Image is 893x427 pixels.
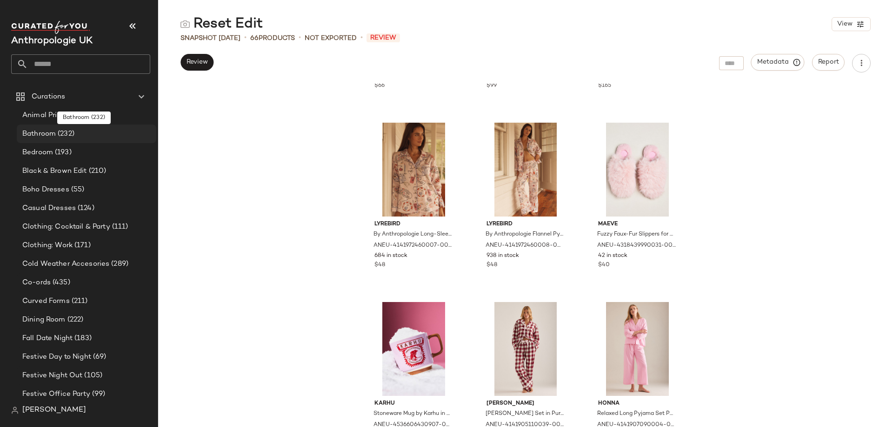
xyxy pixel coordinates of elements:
div: Products [250,33,295,43]
span: $48 [486,261,497,269]
img: 4141972460007_266_b [367,123,460,217]
div: Reset Edit [180,15,263,33]
span: (111) [110,222,128,232]
span: ANEU-4141972460007-000-266 [373,242,452,250]
img: 102711827_066_b [591,123,684,217]
span: Co-ords [22,277,51,288]
span: Animal Print [22,110,64,121]
img: cfy_white_logo.C9jOOHJF.svg [11,21,90,34]
span: $99 [486,82,497,90]
button: Review [180,54,213,71]
img: 4141907090004_066_e2 [591,302,684,396]
span: (105) [82,370,102,381]
span: (211) [70,296,88,307]
span: 938 in stock [486,252,519,260]
span: Dining Room [22,315,66,325]
span: (289) [109,259,128,269]
span: Cold Weather Accesories [22,259,109,269]
span: Casual Dresses [22,203,76,214]
span: $66 [374,82,385,90]
img: svg%3e [11,407,19,414]
span: Fuzzy Faux-Fur Slippers for Women in Pink, Rubber, Size Medium by Maeve at Anthropologie [597,230,676,239]
span: Festive Office Party [22,389,90,400]
span: Metadata [757,58,799,66]
span: Bedroom [22,147,53,158]
span: By Anthropologie Flannel Pyjama Bottoms in Pink, Cotton, Size 2 X by LyreBird at Anthropologie [486,230,564,239]
span: Clothing: Cocktail & Party [22,222,110,232]
span: 42 in stock [598,252,627,260]
span: Curved Forms [22,296,70,307]
span: (222) [66,315,84,325]
img: 4141972460008_266_b [479,123,573,217]
span: Stoneware Mug by Karhu in Pink at Anthropologie [373,410,452,418]
span: LyreBird [374,220,453,229]
span: [PERSON_NAME] [486,400,565,408]
span: Clothing: Work [22,240,73,251]
span: Festive Night Out [22,370,82,381]
span: ANEU-4318439990031-000-066 [597,242,676,250]
span: View [837,20,853,28]
span: (210) [87,166,107,177]
span: (435) [51,277,70,288]
span: (171) [73,240,91,251]
span: • [360,33,363,44]
span: 684 in stock [374,252,407,260]
button: View [832,17,871,31]
span: (183) [73,333,92,344]
span: Maeve [598,220,677,229]
span: • [244,33,247,44]
span: HONNA [598,400,677,408]
span: Snapshot [DATE] [180,33,240,43]
span: Festive Day to Night [22,352,91,362]
img: svg%3e [180,20,190,29]
span: (99) [90,389,106,400]
span: Not Exported [305,33,357,43]
span: Karhu [374,400,453,408]
span: [PERSON_NAME] Set in Purple, Cotton, Size Uk 12 by [PERSON_NAME] at Anthropologie [486,410,564,418]
img: 4141905110039_061_e [479,302,573,396]
span: Fall Date Night [22,333,73,344]
span: (55) [69,184,85,195]
span: By Anthropologie Long-Sleeve Flannel Pyjama Shirt Top in Pink, Cotton, Size 1 X by LyreBird at An... [373,230,452,239]
span: • [299,33,301,44]
span: [PERSON_NAME] [22,405,86,416]
span: $48 [374,261,385,269]
img: 102621901_065_a [367,302,460,396]
span: Black & Brown Edit [22,166,87,177]
span: (69) [91,352,107,362]
span: Relaxed Long Pyjama Set Pants in Pink, Cotton, Size XS by HONNA at Anthropologie [597,410,676,418]
span: Report [818,59,839,66]
span: Current Company Name [11,36,93,46]
span: Bathroom [22,129,56,139]
span: (193) [53,147,72,158]
span: ANEU-4141972460008-000-266 [486,242,564,250]
span: Review [367,33,400,42]
span: (124) [76,203,94,214]
span: (84) [64,110,80,121]
span: Review [186,59,208,66]
span: Boho Dresses [22,184,69,195]
button: Metadata [751,54,805,71]
span: $165 [598,82,611,90]
span: LyreBird [486,220,565,229]
span: (232) [56,129,74,139]
span: Curations [32,92,65,102]
span: 66 [250,35,259,42]
button: Report [812,54,845,71]
span: $40 [598,261,610,269]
